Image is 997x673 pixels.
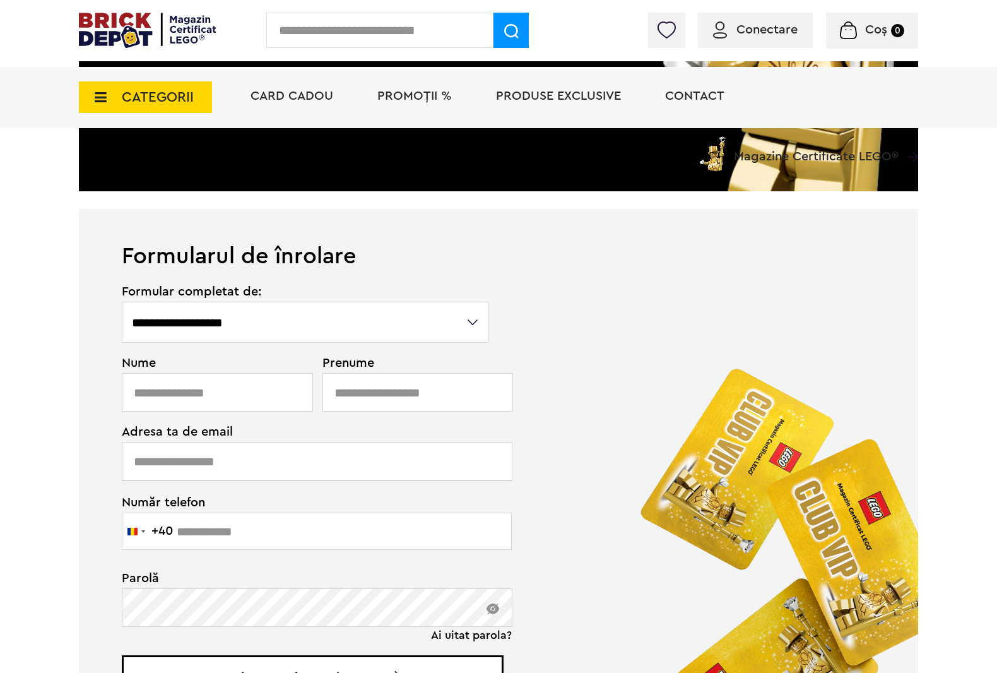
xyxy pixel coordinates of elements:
[151,525,173,537] div: +40
[899,134,918,146] a: Magazine Certificate LEGO®
[122,426,490,438] span: Adresa ta de email
[377,90,452,102] a: PROMOȚII %
[122,494,490,509] span: Număr telefon
[713,23,798,36] a: Conectare
[496,90,621,102] a: Produse exclusive
[736,23,798,36] span: Conectare
[251,90,333,102] a: Card Cadou
[322,357,490,369] span: Prenume
[865,23,887,36] span: Coș
[122,357,306,369] span: Nume
[79,209,918,268] h1: Formularul de înrolare
[734,134,899,163] span: Magazine Certificate LEGO®
[122,513,173,549] button: Selected country
[122,285,490,298] span: Formular completat de:
[665,90,724,102] a: Contact
[122,572,490,585] span: Parolă
[122,90,194,104] span: CATEGORII
[431,629,512,641] a: Ai uitat parola?
[891,24,904,37] small: 0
